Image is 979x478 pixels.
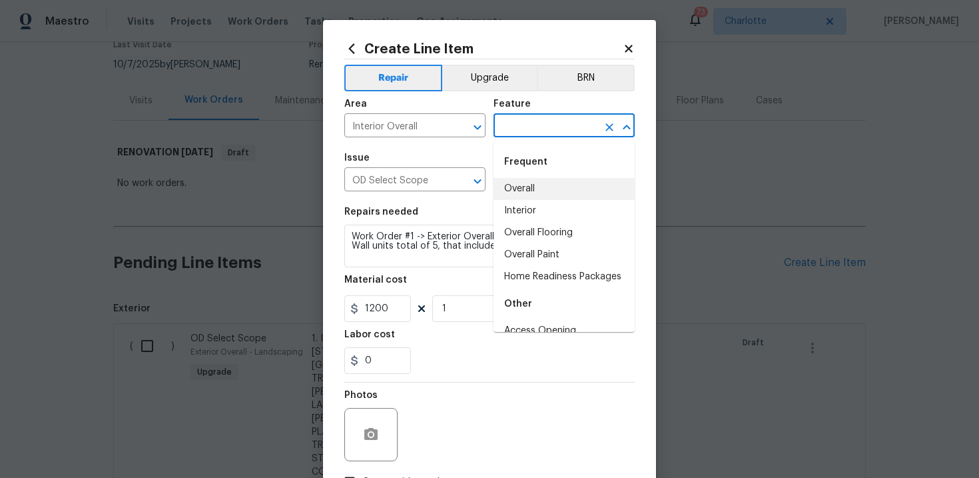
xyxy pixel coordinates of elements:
textarea: Work Order #1 -> Exterior Overall -> Home Exterior -> Demo Wall units total of 5, that includes d... [344,225,635,267]
div: Frequent [493,146,635,178]
h5: Repairs needed [344,207,418,217]
button: Upgrade [442,65,537,91]
li: Overall [493,178,635,200]
button: Open [468,172,487,191]
li: Home Readiness Packages [493,266,635,288]
li: Overall Paint [493,244,635,266]
h2: Create Line Item [344,41,623,56]
button: BRN [537,65,635,91]
h5: Feature [493,99,531,109]
li: Overall Flooring [493,222,635,244]
h5: Photos [344,391,378,400]
button: Open [468,118,487,137]
button: Clear [600,118,619,137]
button: Repair [344,65,442,91]
div: Other [493,288,635,320]
li: Access Opening [493,320,635,342]
li: Interior [493,200,635,222]
button: Close [617,118,636,137]
h5: Issue [344,153,370,163]
h5: Labor cost [344,330,395,339]
h5: Material cost [344,275,407,285]
h5: Area [344,99,367,109]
